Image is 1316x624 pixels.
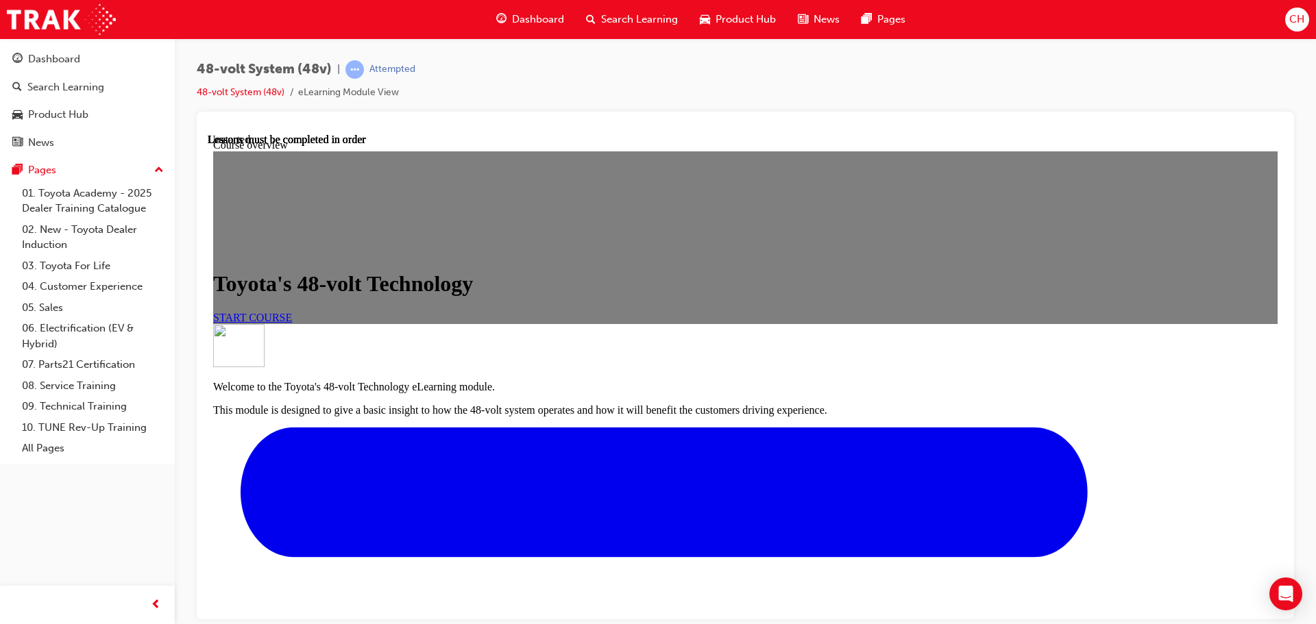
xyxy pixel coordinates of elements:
[1269,577,1302,610] div: Open Intercom Messenger
[337,62,340,77] span: |
[5,102,169,127] a: Product Hub
[787,5,851,34] a: news-iconNews
[16,354,169,375] a: 07. Parts21 Certification
[5,75,169,100] a: Search Learning
[862,11,872,28] span: pages-icon
[369,63,415,76] div: Attempted
[16,183,169,219] a: 01. Toyota Academy - 2025 Dealer Training Catalogue
[16,375,169,397] a: 08. Service Training
[5,138,1070,163] h1: Toyota's 48-volt Technology
[28,51,80,67] div: Dashboard
[877,12,905,27] span: Pages
[601,12,678,27] span: Search Learning
[298,85,399,101] li: eLearning Module View
[586,11,596,28] span: search-icon
[689,5,787,34] a: car-iconProduct Hub
[5,47,169,72] a: Dashboard
[5,158,169,183] button: Pages
[5,271,1070,283] p: This module is designed to give a basic insight to how the 48-volt system operates and how it wil...
[700,11,710,28] span: car-icon
[16,438,169,459] a: All Pages
[197,62,332,77] span: 48-volt System (48v)
[5,130,169,155] a: News
[16,297,169,319] a: 05. Sales
[27,79,104,95] div: Search Learning
[814,12,840,27] span: News
[485,5,575,34] a: guage-iconDashboard
[512,12,564,27] span: Dashboard
[1289,12,1304,27] span: CH
[798,11,808,28] span: news-icon
[151,597,161,614] span: prev-icon
[28,107,88,123] div: Product Hub
[5,178,84,190] a: START COURSE
[28,135,54,151] div: News
[851,5,916,34] a: pages-iconPages
[197,86,284,98] a: 48-volt System (48v)
[12,137,23,149] span: news-icon
[16,219,169,255] a: 02. New - Toyota Dealer Induction
[16,417,169,438] a: 10. TUNE Rev-Up Training
[12,109,23,121] span: car-icon
[28,162,56,178] div: Pages
[5,247,1070,260] p: Welcome to the Toyota's 48-volt Technology eLearning module.
[12,164,23,177] span: pages-icon
[1285,8,1309,32] button: CH
[7,4,116,35] img: Trak
[496,11,507,28] span: guage-icon
[154,162,164,179] span: up-icon
[12,53,23,66] span: guage-icon
[345,60,364,79] span: learningRecordVerb_ATTEMPT-icon
[16,276,169,297] a: 04. Customer Experience
[5,44,169,158] button: DashboardSearch LearningProduct HubNews
[12,82,22,94] span: search-icon
[16,255,169,277] a: 03. Toyota For Life
[575,5,689,34] a: search-iconSearch Learning
[716,12,776,27] span: Product Hub
[16,396,169,417] a: 09. Technical Training
[16,318,169,354] a: 06. Electrification (EV & Hybrid)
